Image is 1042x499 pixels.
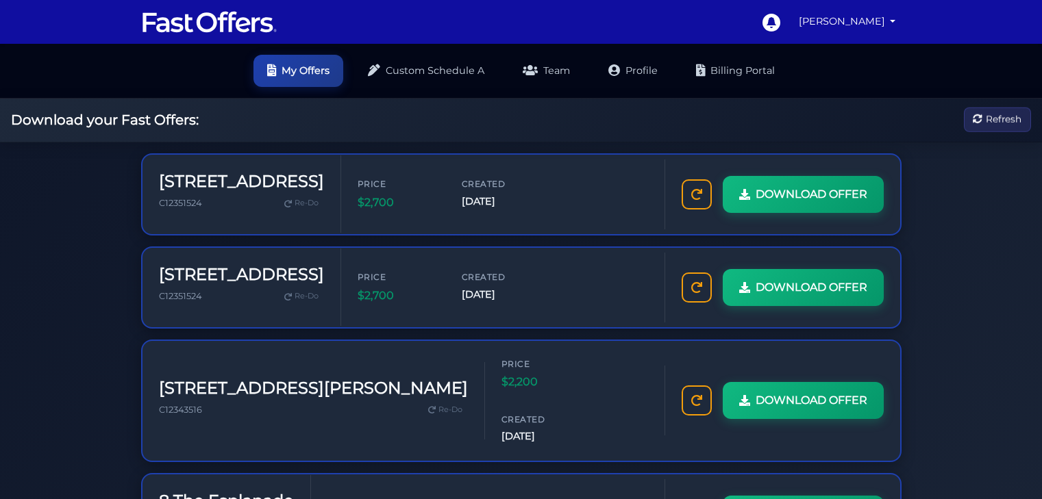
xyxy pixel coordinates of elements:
[509,55,584,87] a: Team
[279,287,324,305] a: Re-Do
[462,270,544,283] span: Created
[793,8,902,35] a: [PERSON_NAME]
[358,177,440,190] span: Price
[462,194,544,209] span: [DATE]
[756,279,867,296] span: DOWNLOAD OFFER
[295,197,319,209] span: Re-Do
[501,373,584,391] span: $2,200
[723,176,884,213] a: DOWNLOAD OFFER
[682,55,789,87] a: Billing Portal
[295,290,319,303] span: Re-Do
[723,269,884,306] a: DOWNLOAD OFFER
[723,382,884,419] a: DOWNLOAD OFFER
[159,379,468,398] h3: [STREET_ADDRESS][PERSON_NAME]
[354,55,498,87] a: Custom Schedule A
[159,291,201,301] span: C12351524
[358,270,440,283] span: Price
[423,401,468,419] a: Re-Do
[279,194,324,212] a: Re-Do
[358,194,440,212] span: $2,700
[159,172,324,192] h3: [STREET_ADDRESS]
[986,112,1021,127] span: Refresh
[501,413,584,426] span: Created
[438,404,462,416] span: Re-Do
[253,55,343,87] a: My Offers
[159,405,202,415] span: C12343516
[501,428,584,444] span: [DATE]
[159,265,324,285] h3: [STREET_ADDRESS]
[756,392,867,409] span: DOWNLOAD OFFER
[462,177,544,190] span: Created
[964,107,1031,133] button: Refresh
[358,287,440,305] span: $2,700
[501,357,584,370] span: Price
[11,112,199,128] h2: Download your Fast Offers:
[595,55,671,87] a: Profile
[462,287,544,303] span: [DATE]
[159,198,201,208] span: C12351524
[756,185,867,203] span: DOWNLOAD OFFER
